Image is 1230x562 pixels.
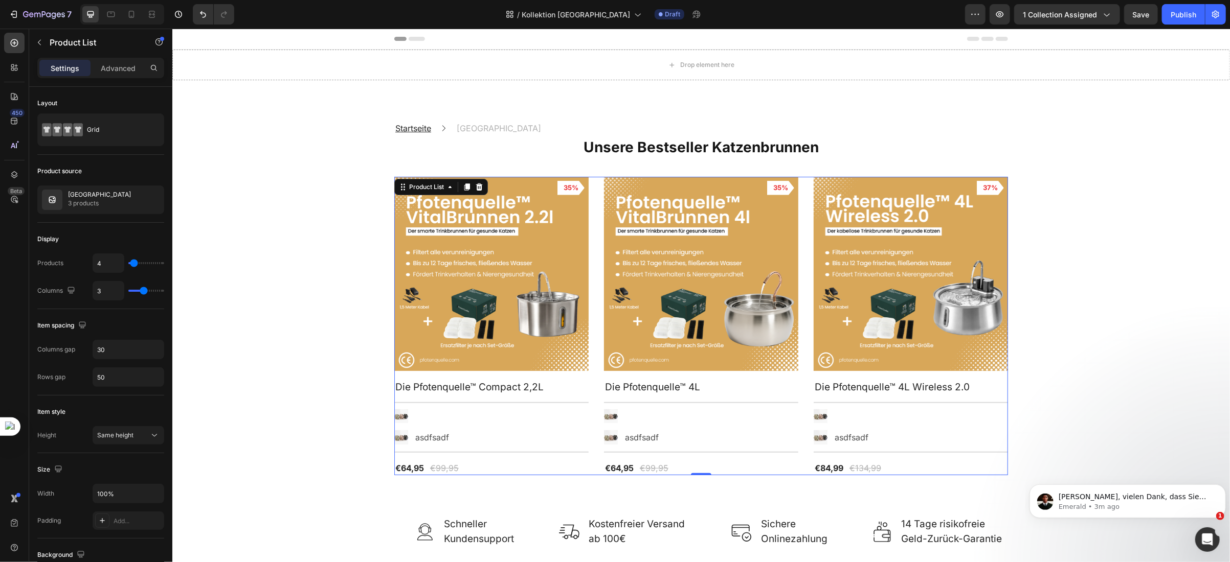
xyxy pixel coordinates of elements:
img: Alt Image [559,493,579,513]
div: €64,95 [222,432,253,447]
button: Same height [93,426,164,444]
div: Undo/Redo [193,4,234,25]
p: 3 products [68,198,131,208]
div: Rows gap [37,372,65,382]
img: Alt Image [387,493,407,513]
span: 1 [1216,512,1224,520]
img: image_demo.jpg [222,381,236,394]
div: Item style [37,407,65,416]
div: Height [37,431,56,440]
img: image_demo.jpg [222,402,236,415]
div: Product source [37,167,82,176]
iframe: Intercom notifications message [1025,463,1230,534]
p: [GEOGRAPHIC_DATA] [284,93,369,106]
div: Product List [235,154,274,163]
div: Beta [8,187,25,195]
input: Auto [93,484,164,503]
div: Add... [114,517,162,526]
div: Columns gap [37,345,75,354]
p: Advanced [101,63,136,74]
p: Kostenfreier Versand ab 100€ [416,488,512,518]
pre: 37% [804,152,832,167]
span: Draft [665,10,680,19]
div: Width [37,489,54,498]
button: 1 collection assigned [1014,4,1120,25]
p: asdfsadf [662,402,703,416]
h2: Die Pfotenquelle™ 4L Wireless 2.0 [641,350,836,367]
p: Sichere Onlinezahlung [589,488,655,518]
button: 7 [4,4,76,25]
div: €99,95 [257,432,287,447]
button: [GEOGRAPHIC_DATA] | EUR € [1054,13,1193,39]
div: €134,99 [676,432,710,447]
u: Startseite [223,95,259,105]
div: Display [37,235,59,244]
span: Kollektion [GEOGRAPHIC_DATA] [522,9,630,20]
input: Auto [93,282,124,300]
span: Same height [97,431,133,439]
p: Message from Emerald, sent 3m ago [33,39,188,49]
div: Products [37,259,63,268]
strong: Unsere Bestseller Katzenbrunnen [411,110,646,127]
div: Item spacing [37,319,88,333]
summary: Suchen [33,15,55,37]
img: image_demo.jpg [432,381,445,394]
p: Settings [51,63,79,74]
div: Grid [87,118,149,142]
div: Size [37,463,64,477]
summary: Menü [10,15,33,37]
button: Publish [1162,4,1205,25]
img: collection feature img [42,190,62,210]
div: Layout [37,99,57,108]
span: Save [1133,10,1150,19]
input: Auto [93,368,164,386]
div: Publish [1171,9,1196,20]
div: €64,95 [432,432,462,447]
span: [GEOGRAPHIC_DATA] | EUR € [1065,21,1173,32]
div: Columns [37,284,77,298]
p: asdfsadf [453,402,493,416]
div: 450 [10,109,25,117]
p: 14 Tage risikofreie Geld-Zurück-Garantie [729,488,830,518]
a: Pfotenquelle [547,10,683,42]
p: 7 [67,8,72,20]
img: Alt Image [242,493,263,513]
input: Auto [93,340,164,359]
p: Product List [50,36,137,49]
div: Background [37,548,87,562]
span: 1 collection assigned [1023,9,1097,20]
img: image_demo.jpg [641,402,655,415]
h2: Die Pfotenquelle™ Compact 2,2L [222,350,416,367]
p: asdfsadf [243,402,283,416]
iframe: To enrich screen reader interactions, please activate Accessibility in Grammarly extension settings [172,29,1230,562]
pre: 35% [385,152,412,167]
button: Save [1124,4,1158,25]
p: [GEOGRAPHIC_DATA] [68,191,131,198]
img: Alt Image [700,493,720,513]
div: €84,99 [641,432,672,447]
img: image_demo.jpg [432,402,445,415]
img: Pfotenquelle [551,14,679,38]
h2: Die Pfotenquelle™ 4L [432,350,626,367]
div: €99,95 [466,432,497,447]
p: Schneller Kundensupport [272,488,342,518]
span: / [517,9,520,20]
img: image_demo.jpg [641,381,655,394]
iframe: Intercom live chat [1195,527,1220,552]
span: [PERSON_NAME], vielen Dank, dass Sie sich bei uns gemeldet haben. Ich bin Emerald vom GemPages Su... [33,30,186,190]
div: Drop element here [508,32,562,40]
div: Padding [37,516,61,525]
pre: 35% [595,152,622,167]
input: Auto [93,254,124,272]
